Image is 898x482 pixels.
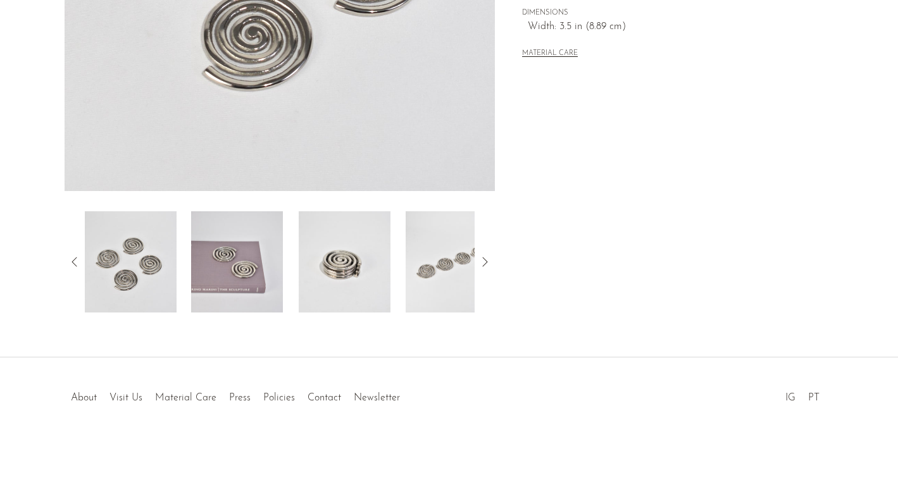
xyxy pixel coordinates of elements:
[785,393,795,403] a: IG
[155,393,216,403] a: Material Care
[263,393,295,403] a: Policies
[779,383,826,407] ul: Social Medias
[109,393,142,403] a: Visit Us
[522,49,578,59] button: MATERIAL CARE
[308,393,341,403] a: Contact
[229,393,251,403] a: Press
[406,211,497,312] img: Spiral Coasters
[85,211,177,312] img: Spiral Coasters
[299,211,390,312] img: Spiral Coasters
[191,211,283,312] img: Spiral Coasters
[522,8,807,19] span: DIMENSIONS
[528,19,807,35] span: Width: 3.5 in (8.89 cm)
[65,383,406,407] ul: Quick links
[808,393,820,403] a: PT
[71,393,97,403] a: About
